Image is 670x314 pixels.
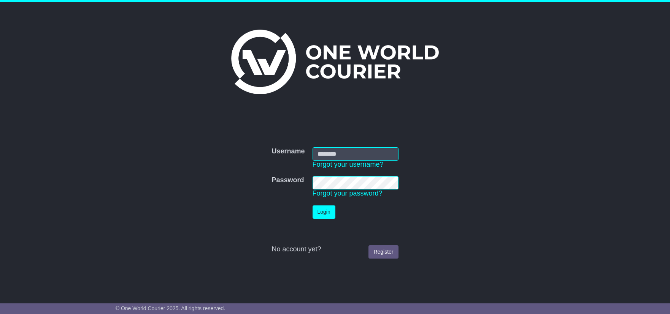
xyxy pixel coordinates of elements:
[271,147,305,156] label: Username
[313,205,335,219] button: Login
[313,189,383,197] a: Forgot your password?
[231,30,439,94] img: One World
[368,245,398,259] a: Register
[116,305,225,311] span: © One World Courier 2025. All rights reserved.
[271,245,398,254] div: No account yet?
[313,161,384,168] a: Forgot your username?
[271,176,304,185] label: Password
